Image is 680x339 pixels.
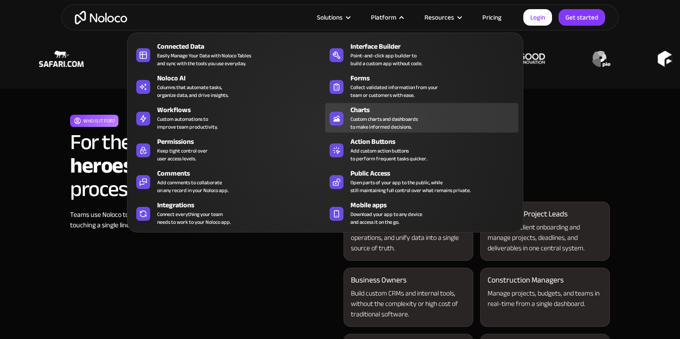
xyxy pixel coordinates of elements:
div: Who is it for? [83,116,115,126]
div: Noloco AI [157,73,329,83]
div: Consulting Project Leads [488,209,568,219]
div: Platform [360,12,414,23]
div: Charts [350,105,522,115]
div: Add custom action buttons to perform frequent tasks quicker. [350,147,427,163]
h2: For the driving change in process heavy companies [70,130,337,201]
div: Connected Data [157,41,329,52]
span: Download your app to any device and access it on the go. [350,210,422,226]
div: Collect validated information from your team or customers with ease. [350,83,438,99]
div: Add comments to collaborate on any record in your Noloco app. [157,179,229,194]
div: Custom automations to improve team productivity. [157,115,218,131]
div: Business Owners [351,275,407,286]
a: Pricing [471,12,512,23]
a: WorkflowsCustom automations toimprove team productivity. [132,103,325,133]
div: Platform [371,12,396,23]
div: Forms [350,73,522,83]
a: Login [523,9,552,26]
div: Permissions [157,136,329,147]
div: Build team-specific tools, centralize operations, and unify data into a single source of truth. [351,222,466,253]
div: Open parts of your app to the public, while still maintaining full control over what remains priv... [350,179,471,194]
div: Interface Builder [350,41,522,52]
a: Interface BuilderPoint-and-click app builder tobuild a custom app without code. [325,40,518,69]
div: Easily Manage Your Data with Noloco Tables and sync with the tools you use everyday. [157,52,251,67]
a: IntegrationsConnect everything your teamneeds to work to your Noloco app. [132,198,325,228]
a: Get started [559,9,605,26]
div: Columns that automate tasks, organize data, and drive insights. [157,83,229,99]
strong: Ops and IT heroes [70,122,222,186]
a: Public AccessOpen parts of your app to the public, whilestill maintaining full control over what ... [325,166,518,196]
div: Mobile apps [350,200,522,210]
div: Teams use Noloco to replace spreadsheets, connect data, and scale processes. Without touching a s... [70,209,337,230]
a: Mobile appsDownload your app to any deviceand access it on the go. [325,198,518,228]
div: Streamline client onboarding and manage projects, deadlines, and deliverables in one central system. [488,222,603,253]
nav: Platform [127,20,523,233]
div: Build custom CRMs and internal tools, without the complexity or high cost of traditional software. [351,288,466,319]
a: Noloco AIColumns that automate tasks,organize data, and drive insights. [132,71,325,101]
div: Custom charts and dashboards to make informed decisions. [350,115,418,131]
div: Connect everything your team needs to work to your Noloco app. [157,210,231,226]
div: Public Access [350,168,522,179]
a: home [75,11,127,24]
a: CommentsAdd comments to collaborateon any record in your Noloco app. [132,166,325,196]
div: Point-and-click app builder to build a custom app without code. [350,52,422,67]
a: ChartsCustom charts and dashboardsto make informed decisions. [325,103,518,133]
div: Construction Managers [488,275,564,286]
a: FormsCollect validated information from yourteam or customers with ease. [325,71,518,101]
div: Resources [414,12,471,23]
div: Solutions [317,12,343,23]
div: Solutions [306,12,360,23]
div: Comments [157,168,329,179]
div: Action Buttons [350,136,522,147]
a: Connected DataEasily Manage Your Data with Noloco Tablesand sync with the tools you use everyday. [132,40,325,69]
a: PermissionsKeep tight control overuser access levels. [132,135,325,164]
a: Action ButtonsAdd custom action buttonsto perform frequent tasks quicker. [325,135,518,164]
div: Resources [424,12,454,23]
div: Integrations [157,200,329,210]
div: Workflows [157,105,329,115]
div: Keep tight control over user access levels. [157,147,208,163]
div: Manage projects, budgets, and teams in real-time from a single dashboard. [488,288,603,309]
